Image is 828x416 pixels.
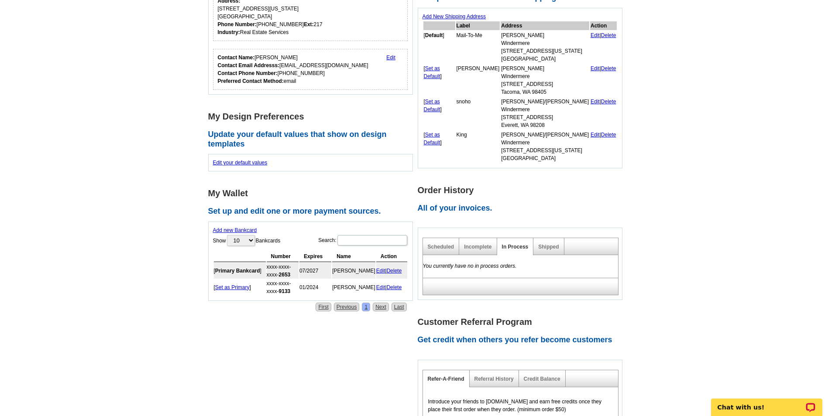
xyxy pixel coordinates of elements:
h1: My Wallet [208,189,418,198]
a: Credit Balance [524,376,560,382]
td: [ ] [423,31,455,63]
a: In Process [502,244,529,250]
em: You currently have no in process orders. [423,263,517,269]
th: Expires [299,251,331,262]
th: Number [267,251,299,262]
td: [PERSON_NAME] [332,280,375,295]
td: [PERSON_NAME] Windermere [STREET_ADDRESS] Tacoma, WA 98405 [501,64,589,96]
b: Default [425,32,443,38]
a: First [316,303,331,311]
p: Introduce your friends to [DOMAIN_NAME] and earn free credits once they place their first order w... [428,398,613,413]
a: Add new Bankcard [213,227,257,233]
strong: Contact Name: [218,55,255,61]
td: [PERSON_NAME]/[PERSON_NAME] Windermere [STREET_ADDRESS][US_STATE] [GEOGRAPHIC_DATA] [501,130,589,163]
td: 01/2024 [299,280,331,295]
a: Previous [334,303,360,311]
select: ShowBankcards [227,235,255,246]
h1: Order History [418,186,627,195]
a: Delete [601,132,616,138]
strong: Preferred Contact Method: [218,78,284,84]
a: Delete [601,99,616,105]
h2: Get credit when others you refer become customers [418,335,627,345]
a: Delete [601,32,616,38]
h1: Customer Referral Program [418,317,627,327]
input: Search: [337,235,407,246]
a: Set as Default [424,65,440,79]
td: | [590,97,617,130]
strong: Ext: [304,21,314,27]
a: Refer-A-Friend [428,376,464,382]
strong: Contact Email Addresss: [218,62,280,68]
a: Next [373,303,389,311]
a: Last [392,303,407,311]
b: Primary Bankcard [215,268,260,274]
h1: My Design Preferences [208,112,418,121]
td: [ ] [423,97,455,130]
a: Set as Default [424,132,440,146]
td: [ ] [423,130,455,163]
td: | [590,130,617,163]
td: | [590,64,617,96]
a: Add New Shipping Address [423,14,486,20]
th: Action [590,21,617,30]
td: xxxx-xxxx-xxxx- [267,263,299,279]
th: Address [501,21,589,30]
h2: Set up and edit one or more payment sources. [208,207,418,216]
a: Edit [386,55,395,61]
th: Action [376,251,407,262]
td: 07/2027 [299,263,331,279]
a: Set as Default [424,99,440,113]
a: Edit your default values [213,160,268,166]
td: [PERSON_NAME] Windermere [STREET_ADDRESS][US_STATE] [GEOGRAPHIC_DATA] [501,31,589,63]
a: Referral History [474,376,514,382]
strong: Phone Number: [218,21,257,27]
h2: All of your invoices. [418,204,627,213]
strong: 9133 [279,288,291,294]
td: | [376,263,407,279]
a: Delete [387,268,402,274]
a: Incomplete [464,244,491,250]
a: Set as Primary [215,284,250,290]
strong: Contact Phone Number: [218,70,278,76]
a: Edit [376,284,385,290]
td: [ ] [214,263,266,279]
td: [ ] [423,64,455,96]
td: [PERSON_NAME] [332,263,375,279]
td: | [376,280,407,295]
h2: Update your default values that show on design templates [208,130,418,149]
td: | [590,31,617,63]
th: Name [332,251,375,262]
td: King [456,130,500,163]
a: Scheduled [428,244,454,250]
td: [ ] [214,280,266,295]
td: Mail-To-Me [456,31,500,63]
strong: 2653 [279,272,291,278]
iframe: LiveChat chat widget [705,389,828,416]
a: Delete [387,284,402,290]
td: [PERSON_NAME]/[PERSON_NAME] Windermere [STREET_ADDRESS] Everett, WA 98208 [501,97,589,130]
a: Edit [591,65,600,72]
th: Label [456,21,500,30]
td: xxxx-xxxx-xxxx- [267,280,299,295]
td: snoho [456,97,500,130]
a: Delete [601,65,616,72]
label: Search: [318,234,408,246]
a: 1 [362,303,370,311]
td: [PERSON_NAME] [456,64,500,96]
a: Edit [376,268,385,274]
strong: Industry: [218,29,240,35]
a: Edit [591,132,600,138]
div: Who should we contact regarding order issues? [213,49,408,90]
a: Edit [591,99,600,105]
div: [PERSON_NAME] [EMAIL_ADDRESS][DOMAIN_NAME] [PHONE_NUMBER] email [218,54,368,85]
a: Edit [591,32,600,38]
a: Shipped [538,244,559,250]
label: Show Bankcards [213,234,281,247]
